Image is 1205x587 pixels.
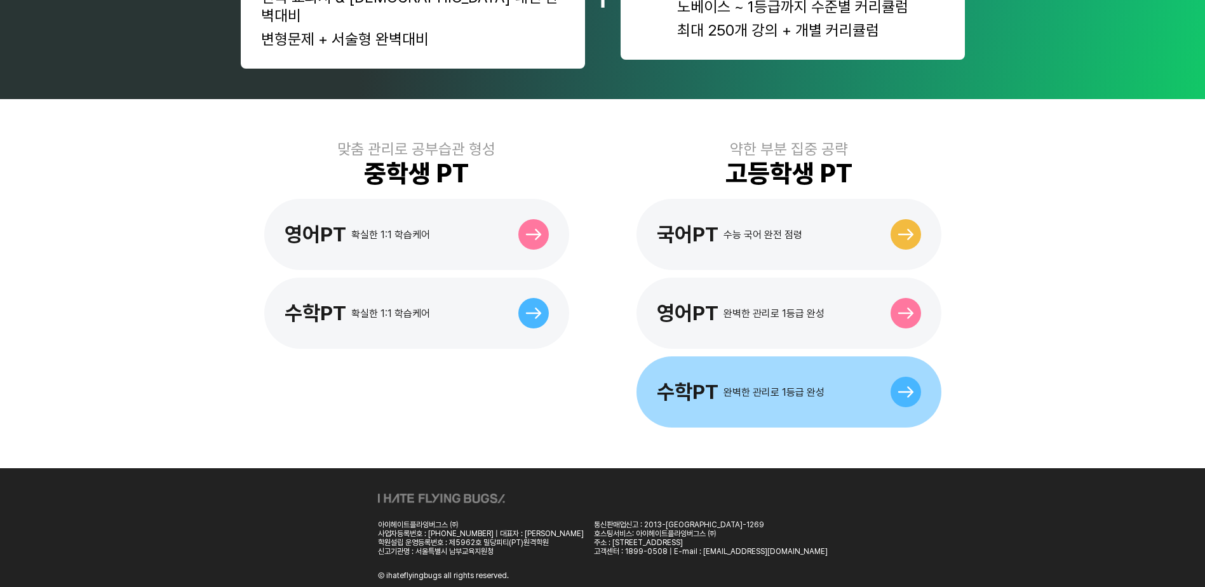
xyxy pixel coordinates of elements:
div: 고등학생 PT [725,158,852,189]
div: 신고기관명 : 서울특별시 남부교육지원청 [378,547,584,556]
div: 주소 : [STREET_ADDRESS] [594,538,828,547]
div: 수학PT [657,380,718,404]
div: 완벽한 관리로 1등급 완성 [724,386,825,398]
div: 국어PT [657,222,718,246]
div: 영어PT [285,222,346,246]
div: 영어PT [657,301,718,325]
div: 수능 국어 완전 점령 [724,229,802,241]
div: 확실한 1:1 학습케어 [351,307,430,320]
div: 호스팅서비스: 아이헤이트플라잉버그스 ㈜ [594,529,828,538]
div: 학원설립 운영등록번호 : 제5962호 밀당피티(PT)원격학원 [378,538,584,547]
div: Ⓒ ihateflyingbugs all rights reserved. [378,571,509,580]
div: 확실한 1:1 학습케어 [351,229,430,241]
div: 아이헤이트플라잉버그스 ㈜ [378,520,584,529]
div: 중학생 PT [364,158,469,189]
div: 맞춤 관리로 공부습관 형성 [337,140,495,158]
div: 사업자등록번호 : [PHONE_NUMBER] | 대표자 : [PERSON_NAME] [378,529,584,538]
div: 통신판매업신고 : 2013-[GEOGRAPHIC_DATA]-1269 [594,520,828,529]
img: ihateflyingbugs [378,494,505,503]
div: 수학PT [285,301,346,325]
div: 변형문제 + 서술형 완벽대비 [261,30,565,48]
div: 최대 250개 강의 + 개별 커리큘럼 [677,21,908,39]
div: 고객센터 : 1899-0508 | E-mail : [EMAIL_ADDRESS][DOMAIN_NAME] [594,547,828,556]
div: 완벽한 관리로 1등급 완성 [724,307,825,320]
div: 약한 부분 집중 공략 [730,140,848,158]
